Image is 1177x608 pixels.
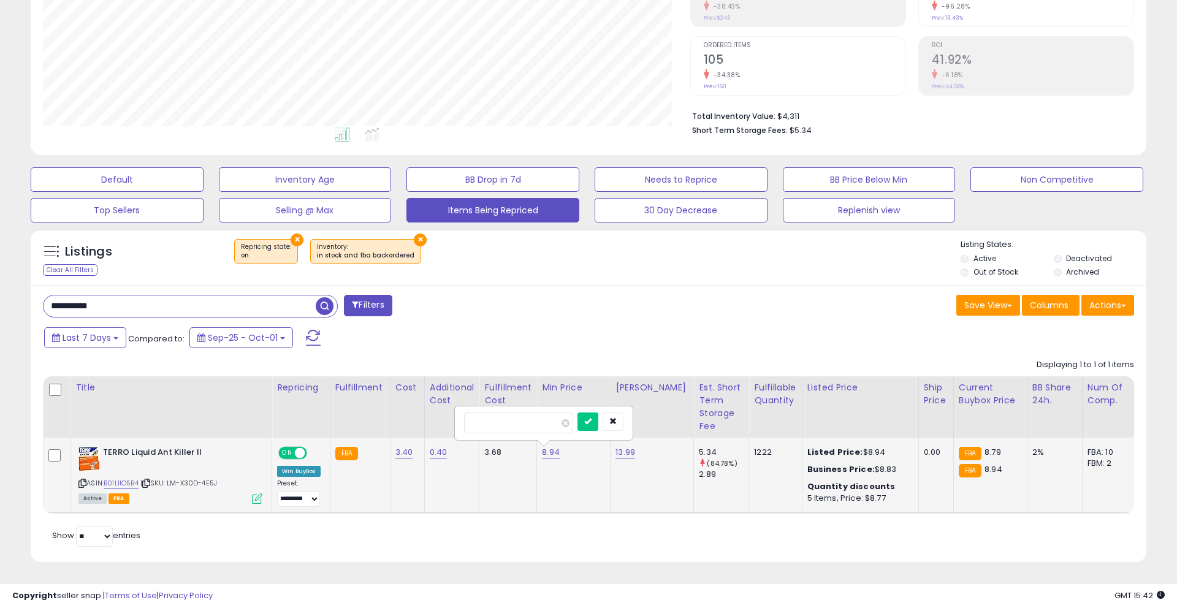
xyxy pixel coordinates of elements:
[692,108,1125,123] li: $4,311
[12,590,213,602] div: seller snap | |
[305,448,325,458] span: OFF
[704,83,726,90] small: Prev: 160
[1066,267,1099,277] label: Archived
[65,243,112,260] h5: Listings
[78,447,262,503] div: ASIN:
[241,242,291,260] span: Repricing state :
[970,167,1143,192] button: Non Competitive
[344,295,392,316] button: Filters
[241,251,291,260] div: on
[395,381,419,394] div: Cost
[317,242,414,260] span: Inventory :
[956,295,1020,316] button: Save View
[140,478,217,488] span: | SKU: LM-X30D-4E5J
[31,167,204,192] button: Default
[335,447,358,460] small: FBA
[932,83,964,90] small: Prev: 44.68%
[208,332,278,344] span: Sep-25 - Oct-01
[1037,359,1134,371] div: Displaying 1 to 1 of 1 items
[1032,381,1077,407] div: BB Share 24h.
[31,198,204,222] button: Top Sellers
[807,446,863,458] b: Listed Price:
[932,42,1133,49] span: ROI
[1114,590,1165,601] span: 2025-10-9 15:42 GMT
[219,198,392,222] button: Selling @ Max
[924,381,948,407] div: Ship Price
[78,493,107,504] span: All listings currently available for purchase on Amazon
[937,70,963,80] small: -6.18%
[430,381,474,407] div: Additional Cost
[807,381,913,394] div: Listed Price
[109,493,129,504] span: FBA
[277,381,325,394] div: Repricing
[932,53,1133,69] h2: 41.92%
[807,463,875,475] b: Business Price:
[615,381,688,394] div: [PERSON_NAME]
[783,198,956,222] button: Replenish view
[52,530,140,541] span: Show: entries
[430,446,448,458] a: 0.40
[937,2,970,11] small: -96.28%
[63,332,111,344] span: Last 7 Days
[1066,253,1112,264] label: Deactivated
[709,2,741,11] small: -38.43%
[699,381,744,433] div: Est. Short Term Storage Fee
[484,381,531,407] div: Fulfillment Cost
[75,381,267,394] div: Title
[973,267,1018,277] label: Out of Stock
[973,253,996,264] label: Active
[277,466,321,477] div: Win BuyBox
[754,447,792,458] div: 1222
[709,70,741,80] small: -34.38%
[406,198,579,222] button: Items Being Repriced
[1022,295,1080,316] button: Columns
[317,251,414,260] div: in stock and fba backordered
[1032,447,1073,458] div: 2%
[277,479,321,507] div: Preset:
[807,493,909,504] div: 5 Items, Price: $8.77
[44,327,126,348] button: Last 7 Days
[595,167,768,192] button: Needs to Reprice
[1030,299,1068,311] span: Columns
[103,447,252,462] b: TERRO Liquid Ant Killer ll
[959,447,981,460] small: FBA
[790,124,812,136] span: $5.34
[704,53,905,69] h2: 105
[807,481,896,492] b: Quantity discounts
[395,446,413,458] a: 3.40
[807,447,909,458] div: $8.94
[985,446,1001,458] span: 8.79
[189,327,293,348] button: Sep-25 - Oct-01
[280,448,295,458] span: ON
[959,381,1022,407] div: Current Buybox Price
[484,447,527,458] div: 3.68
[595,198,768,222] button: 30 Day Decrease
[414,234,427,246] button: ×
[707,458,737,468] small: (84.78%)
[43,264,97,276] div: Clear All Filters
[754,381,796,407] div: Fulfillable Quantity
[159,590,213,601] a: Privacy Policy
[78,447,100,471] img: 51nDDXAfmDL._SL40_.jpg
[12,590,57,601] strong: Copyright
[105,590,157,601] a: Terms of Use
[783,167,956,192] button: BB Price Below Min
[807,481,909,492] div: :
[104,478,139,488] a: B01L1IO5B4
[704,42,905,49] span: Ordered Items
[219,167,392,192] button: Inventory Age
[692,111,775,121] b: Total Inventory Value:
[128,333,185,344] span: Compared to:
[932,14,963,21] small: Prev: 13.43%
[1087,381,1132,407] div: Num of Comp.
[615,446,635,458] a: 13.99
[704,14,731,21] small: Prev: $243
[692,125,788,135] b: Short Term Storage Fees:
[1081,295,1134,316] button: Actions
[542,446,560,458] a: 8.94
[699,447,748,458] div: 5.34
[335,381,385,394] div: Fulfillment
[406,167,579,192] button: BB Drop in 7d
[807,464,909,475] div: $8.83
[291,234,303,246] button: ×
